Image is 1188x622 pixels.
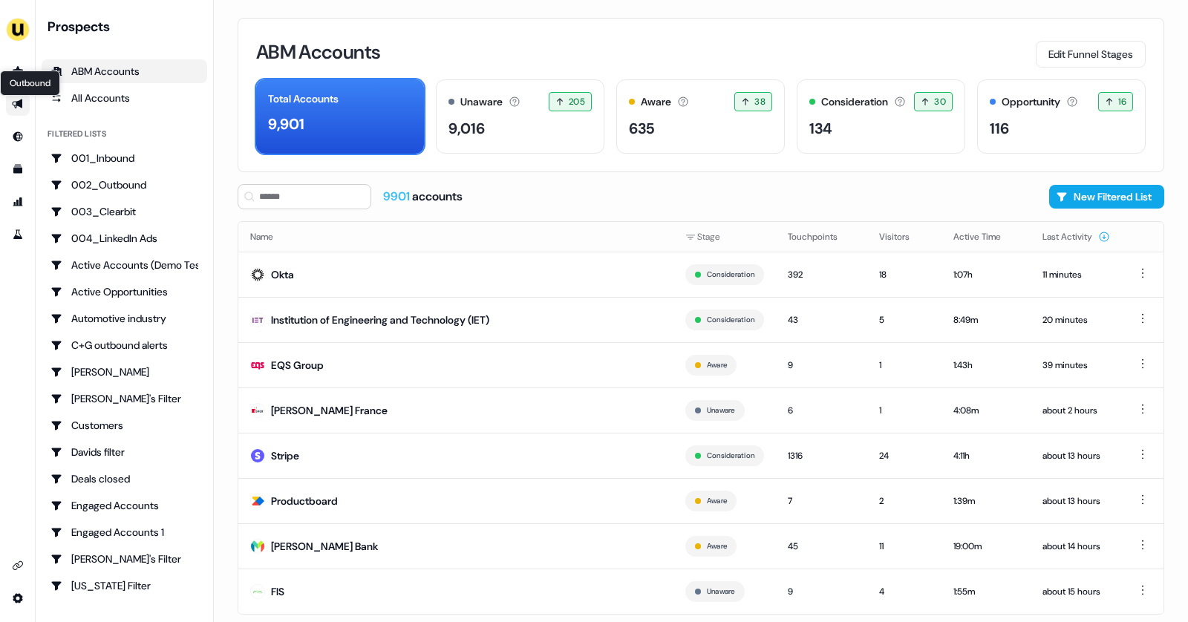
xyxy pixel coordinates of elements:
[953,539,1019,554] div: 19:00m
[6,190,30,214] a: Go to attribution
[879,358,930,373] div: 1
[953,358,1019,373] div: 1:43h
[1042,312,1110,327] div: 20 minutes
[1042,494,1110,508] div: about 13 hours
[42,200,207,223] a: Go to 003_Clearbit
[48,18,207,36] div: Prospects
[788,448,855,463] div: 1316
[1042,358,1110,373] div: 39 minutes
[42,307,207,330] a: Go to Automotive industry
[42,280,207,304] a: Go to Active Opportunities
[271,584,284,599] div: FIS
[788,584,855,599] div: 9
[879,448,930,463] div: 24
[50,91,198,105] div: All Accounts
[6,223,30,246] a: Go to experiments
[50,445,198,459] div: Davids filter
[271,267,294,282] div: Okta
[268,113,304,135] div: 9,901
[879,584,930,599] div: 4
[50,471,198,486] div: Deals closed
[788,312,855,327] div: 43
[268,91,339,107] div: Total Accounts
[48,128,106,140] div: Filtered lists
[707,540,727,553] button: Aware
[6,125,30,148] a: Go to Inbound
[42,360,207,384] a: Go to Charlotte Stone
[953,403,1019,418] div: 4:08m
[641,94,671,110] div: Aware
[1042,448,1110,463] div: about 13 hours
[1042,403,1110,418] div: about 2 hours
[879,267,930,282] div: 18
[50,177,198,192] div: 002_Outbound
[271,494,338,508] div: Productboard
[460,94,503,110] div: Unaware
[50,338,198,353] div: C+G outbound alerts
[50,525,198,540] div: Engaged Accounts 1
[707,494,727,508] button: Aware
[50,204,198,219] div: 003_Clearbit
[707,313,754,327] button: Consideration
[42,520,207,544] a: Go to Engaged Accounts 1
[629,117,654,140] div: 635
[788,539,855,554] div: 45
[788,358,855,373] div: 9
[754,94,766,109] span: 38
[953,312,1019,327] div: 8:49m
[6,59,30,83] a: Go to prospects
[271,539,378,554] div: [PERSON_NAME] Bank
[879,312,930,327] div: 5
[42,413,207,437] a: Go to Customers
[788,494,855,508] div: 7
[1042,267,1110,282] div: 11 minutes
[6,92,30,116] a: Go to outbound experience
[256,42,380,62] h3: ABM Accounts
[271,448,299,463] div: Stripe
[1042,223,1110,250] button: Last Activity
[238,222,673,252] th: Name
[271,312,489,327] div: Institution of Engineering and Technology (IET)
[707,585,735,598] button: Unaware
[788,403,855,418] div: 6
[1036,41,1146,68] button: Edit Funnel Stages
[50,284,198,299] div: Active Opportunities
[953,494,1019,508] div: 1:39m
[50,231,198,246] div: 004_LinkedIn Ads
[42,467,207,491] a: Go to Deals closed
[42,86,207,110] a: All accounts
[1002,94,1060,110] div: Opportunity
[271,403,388,418] div: [PERSON_NAME] France
[953,267,1019,282] div: 1:07h
[42,173,207,197] a: Go to 002_Outbound
[707,359,727,372] button: Aware
[50,578,198,593] div: [US_STATE] Filter
[879,403,930,418] div: 1
[42,574,207,598] a: Go to Georgia Filter
[707,449,754,462] button: Consideration
[271,358,324,373] div: EQS Group
[953,584,1019,599] div: 1:55m
[42,59,207,83] a: ABM Accounts
[1042,539,1110,554] div: about 14 hours
[42,547,207,571] a: Go to Geneviève's Filter
[6,554,30,577] a: Go to integrations
[42,226,207,250] a: Go to 004_LinkedIn Ads
[50,311,198,326] div: Automotive industry
[953,448,1019,463] div: 4:11h
[821,94,888,110] div: Consideration
[685,229,764,244] div: Stage
[879,539,930,554] div: 11
[879,494,930,508] div: 2
[448,117,485,140] div: 9,016
[6,157,30,181] a: Go to templates
[788,223,855,250] button: Touchpoints
[569,94,585,109] span: 205
[42,146,207,170] a: Go to 001_Inbound
[50,551,198,566] div: [PERSON_NAME]'s Filter
[42,440,207,464] a: Go to Davids filter
[50,498,198,513] div: Engaged Accounts
[809,117,832,140] div: 134
[50,418,198,433] div: Customers
[990,117,1009,140] div: 116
